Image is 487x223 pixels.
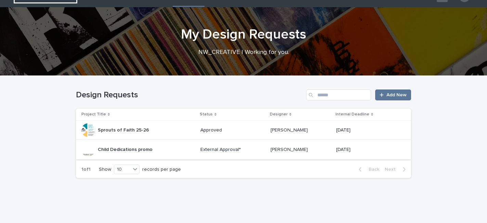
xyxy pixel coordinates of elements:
h1: Design Requests [76,90,303,100]
tr: Sprouts of Faith 25-26Sprouts of Faith 25-26 Approved[PERSON_NAME][PERSON_NAME] [DATE] [76,121,411,140]
button: Back [353,166,382,172]
div: 10 [114,166,131,173]
p: [PERSON_NAME] [271,126,309,133]
p: Status [200,111,213,118]
p: Approved [200,127,265,133]
p: Project Title [81,111,106,118]
p: records per page [142,167,181,172]
p: Designer [270,111,288,118]
span: Add New [386,93,407,97]
p: [DATE] [336,127,400,133]
p: [DATE] [336,147,400,153]
p: Internal Deadline [335,111,369,118]
a: Add New [375,89,411,100]
p: 1 of 1 [76,161,96,178]
input: Search [306,89,371,100]
p: Child Dedications promo [98,145,154,153]
p: Sprouts of Faith 25-26 [98,126,150,133]
span: Next [385,167,400,172]
p: External Approval* [200,147,265,153]
p: Show [99,167,111,172]
p: NW_CREATIVE | Working for you. [107,49,380,56]
h1: My Design Requests [76,26,411,43]
button: Next [382,166,411,172]
tr: Child Dedications promoChild Dedications promo External Approval*[PERSON_NAME][PERSON_NAME] [DATE] [76,140,411,159]
span: Back [365,167,379,172]
p: [PERSON_NAME] [271,145,309,153]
